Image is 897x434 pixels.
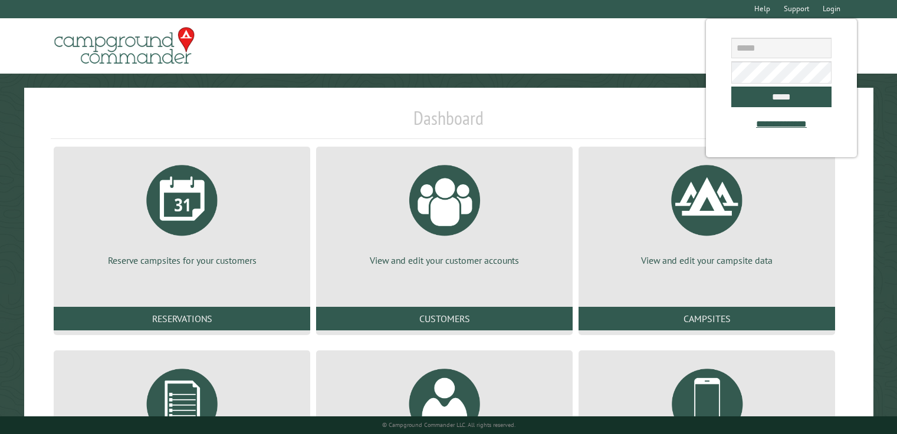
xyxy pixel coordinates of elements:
[54,307,310,330] a: Reservations
[68,254,296,267] p: Reserve campsites for your customers
[51,107,846,139] h1: Dashboard
[382,421,515,429] small: © Campground Commander LLC. All rights reserved.
[330,254,558,267] p: View and edit your customer accounts
[68,156,296,267] a: Reserve campsites for your customers
[593,254,821,267] p: View and edit your campsite data
[316,307,573,330] a: Customers
[593,156,821,267] a: View and edit your campsite data
[579,307,835,330] a: Campsites
[330,156,558,267] a: View and edit your customer accounts
[51,23,198,69] img: Campground Commander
